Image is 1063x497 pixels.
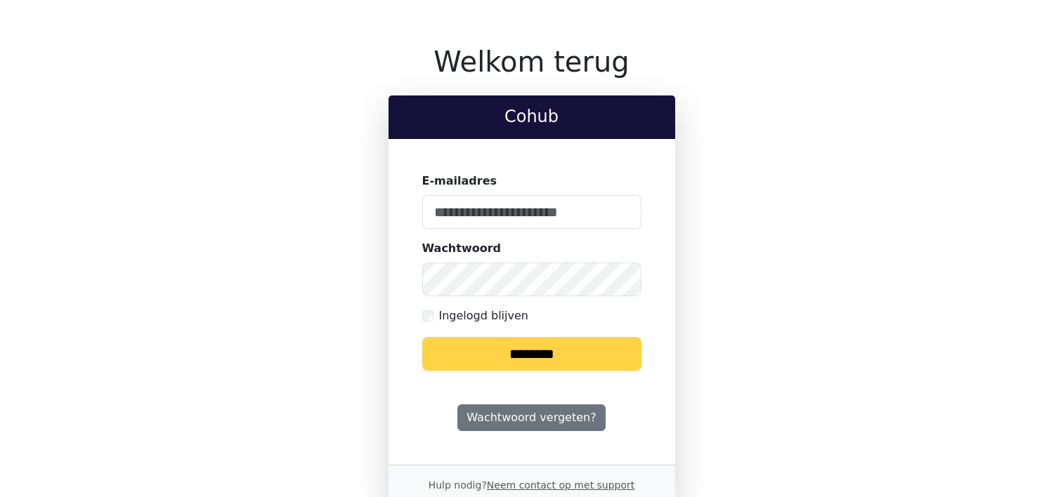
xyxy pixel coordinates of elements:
h2: Cohub [400,107,664,127]
label: Ingelogd blijven [439,307,528,324]
label: Wachtwoord [422,240,502,257]
label: E-mailadres [422,173,497,190]
small: Hulp nodig? [429,479,635,491]
a: Wachtwoord vergeten? [457,404,605,431]
h1: Welkom terug [389,45,675,79]
a: Neem contact op met support [487,479,634,491]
